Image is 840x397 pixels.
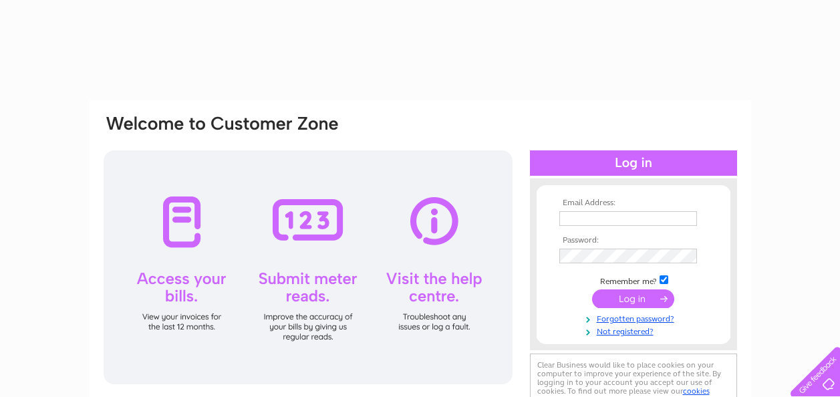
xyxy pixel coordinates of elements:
[556,198,711,208] th: Email Address:
[559,311,711,324] a: Forgotten password?
[559,324,711,337] a: Not registered?
[556,236,711,245] th: Password:
[556,273,711,287] td: Remember me?
[592,289,674,308] input: Submit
